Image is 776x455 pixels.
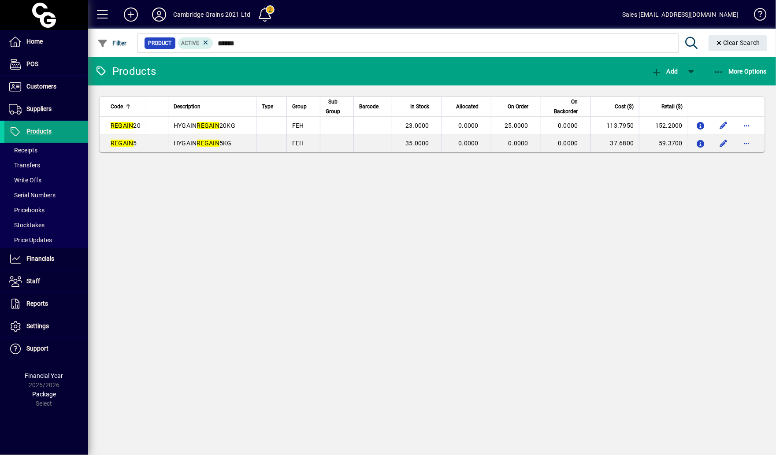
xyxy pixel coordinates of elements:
[713,68,767,75] span: More Options
[95,64,156,78] div: Products
[9,162,40,169] span: Transfers
[145,7,173,22] button: Profile
[182,40,200,46] span: Active
[25,372,63,379] span: Financial Year
[197,122,220,129] em: REGAIN
[9,237,52,244] span: Price Updates
[111,122,141,129] span: 20
[178,37,213,49] mat-chip: Activation Status: Active
[447,102,486,111] div: Allocated
[4,233,88,248] a: Price Updates
[739,136,754,150] button: More options
[111,122,134,129] em: REGAIN
[4,173,88,188] a: Write Offs
[405,140,429,147] span: 35.0000
[326,97,348,116] div: Sub Group
[26,105,52,112] span: Suppliers
[26,300,48,307] span: Reports
[292,102,315,111] div: Group
[4,31,88,53] a: Home
[497,102,536,111] div: On Order
[174,122,235,129] span: HYGAIN 20KG
[747,2,765,30] a: Knowledge Base
[262,102,281,111] div: Type
[546,97,586,116] div: On Backorder
[111,102,141,111] div: Code
[458,122,479,129] span: 0.0000
[4,315,88,337] a: Settings
[558,140,578,147] span: 0.0000
[4,158,88,173] a: Transfers
[95,35,129,51] button: Filter
[97,40,127,47] span: Filter
[651,68,678,75] span: Add
[26,277,40,285] span: Staff
[4,98,88,120] a: Suppliers
[26,60,38,67] span: POS
[558,122,578,129] span: 0.0000
[9,177,41,184] span: Write Offs
[26,345,48,352] span: Support
[32,391,56,398] span: Package
[546,97,578,116] span: On Backorder
[4,188,88,203] a: Serial Numbers
[649,63,680,79] button: Add
[505,122,528,129] span: 25.0000
[173,7,250,22] div: Cambridge Grains 2021 Ltd
[9,147,37,154] span: Receipts
[26,255,54,262] span: Financials
[4,270,88,292] a: Staff
[26,322,49,329] span: Settings
[739,118,754,133] button: More options
[9,207,45,214] span: Pricebooks
[458,140,479,147] span: 0.0000
[359,102,379,111] span: Barcode
[717,136,731,150] button: Edit
[639,117,688,134] td: 152.2000
[405,122,429,129] span: 23.0000
[410,102,429,111] span: In Stock
[716,39,761,46] span: Clear Search
[26,83,56,90] span: Customers
[4,338,88,360] a: Support
[622,7,739,22] div: Sales [EMAIL_ADDRESS][DOMAIN_NAME]
[111,140,137,147] span: 5
[4,218,88,233] a: Stocktakes
[26,38,43,45] span: Home
[508,102,528,111] span: On Order
[397,102,437,111] div: In Stock
[4,203,88,218] a: Pricebooks
[717,118,731,133] button: Edit
[4,53,88,75] a: POS
[292,102,307,111] span: Group
[615,102,634,111] span: Cost ($)
[4,76,88,98] a: Customers
[661,102,683,111] span: Retail ($)
[292,140,304,147] span: FEH
[709,35,768,51] button: Clear
[148,39,172,48] span: Product
[508,140,528,147] span: 0.0000
[174,102,200,111] span: Description
[4,143,88,158] a: Receipts
[359,102,386,111] div: Barcode
[590,117,639,134] td: 113.7950
[26,128,52,135] span: Products
[292,122,304,129] span: FEH
[117,7,145,22] button: Add
[456,102,479,111] span: Allocated
[711,63,769,79] button: More Options
[590,134,639,152] td: 37.6800
[111,102,123,111] span: Code
[174,140,232,147] span: HYGAIN 5KG
[111,140,134,147] em: REGAIN
[4,293,88,315] a: Reports
[197,140,220,147] em: REGAIN
[326,97,340,116] span: Sub Group
[9,222,45,229] span: Stocktakes
[639,134,688,152] td: 59.3700
[9,192,56,199] span: Serial Numbers
[174,102,251,111] div: Description
[4,248,88,270] a: Financials
[262,102,273,111] span: Type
